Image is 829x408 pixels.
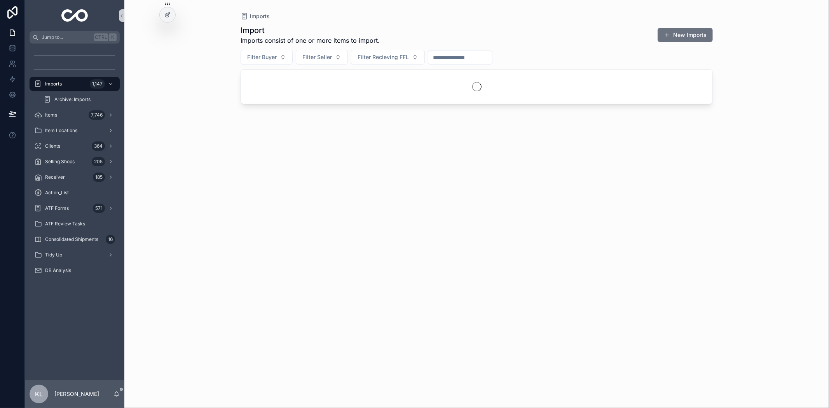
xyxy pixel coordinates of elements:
[93,204,105,213] div: 571
[30,201,120,215] a: ATF Forms571
[93,173,105,182] div: 185
[45,174,65,180] span: Receiver
[61,9,88,22] img: App logo
[89,110,105,120] div: 7,746
[39,92,120,106] a: Archive: Imports
[30,31,120,44] button: Jump to...CtrlK
[351,50,425,65] button: Select Button
[241,50,293,65] button: Select Button
[358,53,409,61] span: Filter Recieving FFL
[54,390,99,398] p: [PERSON_NAME]
[45,252,62,258] span: Tidy Up
[35,389,43,399] span: KL
[30,170,120,184] a: Receiver185
[30,186,120,200] a: Action_List
[241,25,380,36] h1: Import
[54,96,91,103] span: Archive: Imports
[90,79,105,89] div: 1,147
[30,139,120,153] a: Clients364
[30,263,120,277] a: DB Analysis
[30,232,120,246] a: Consolidated Shipments16
[250,12,270,20] span: Imports
[25,44,124,288] div: scrollable content
[30,77,120,91] a: Imports1,147
[45,159,75,165] span: Selling Shops
[92,141,105,151] div: 364
[110,34,116,40] span: K
[30,124,120,138] a: Item Locations
[45,267,71,274] span: DB Analysis
[45,205,69,211] span: ATF Forms
[45,190,69,196] span: Action_List
[106,235,115,244] div: 16
[241,12,270,20] a: Imports
[42,34,91,40] span: Jump to...
[30,217,120,231] a: ATF Review Tasks
[30,155,120,169] a: Selling Shops205
[94,33,108,41] span: Ctrl
[45,236,98,242] span: Consolidated Shipments
[30,248,120,262] a: Tidy Up
[45,221,85,227] span: ATF Review Tasks
[247,53,277,61] span: Filter Buyer
[658,28,713,42] button: New Imports
[45,81,62,87] span: Imports
[30,108,120,122] a: Items7,746
[92,157,105,166] div: 205
[296,50,348,65] button: Select Button
[241,36,380,45] span: Imports consist of one or more items to import.
[302,53,332,61] span: Filter Seller
[45,112,57,118] span: Items
[45,127,77,134] span: Item Locations
[45,143,60,149] span: Clients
